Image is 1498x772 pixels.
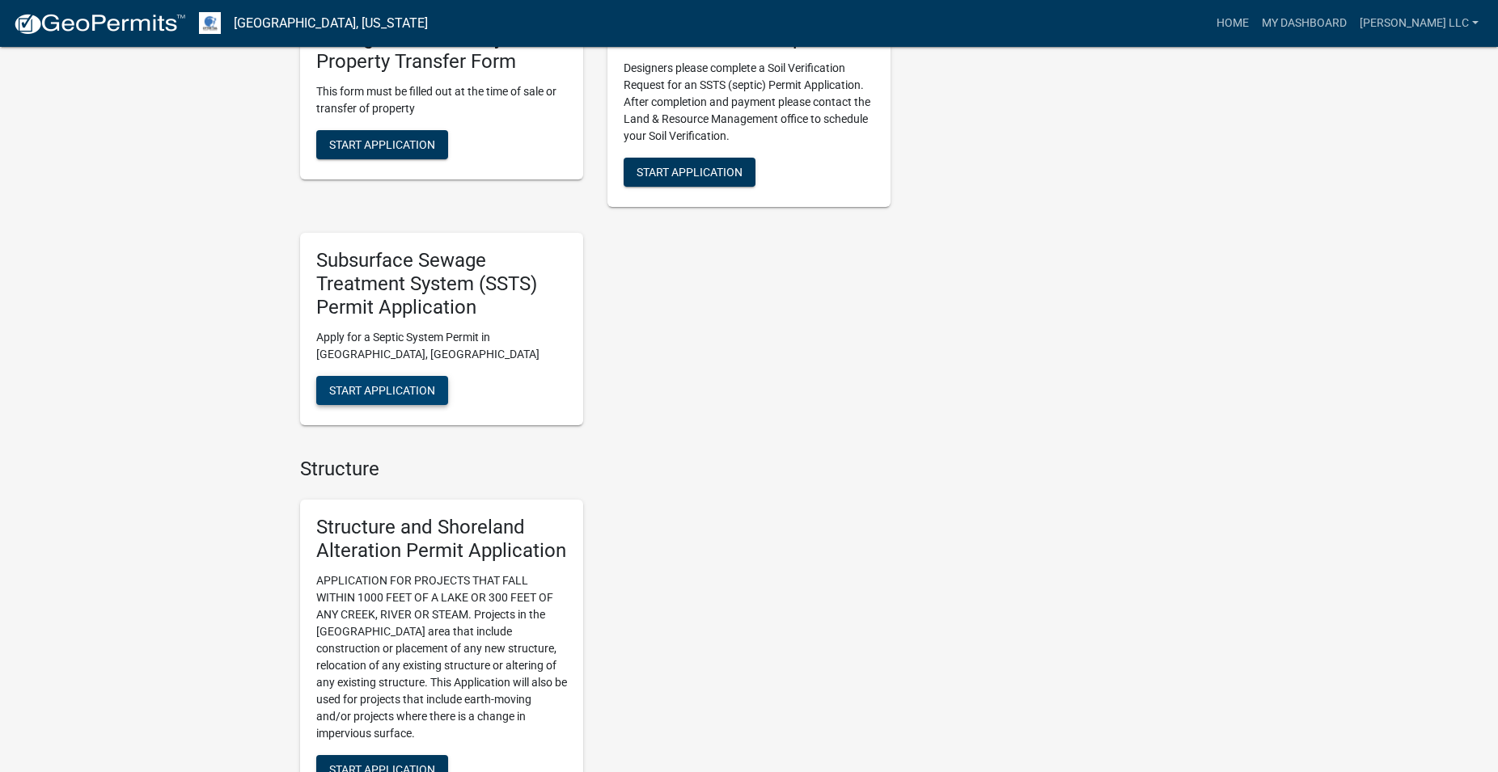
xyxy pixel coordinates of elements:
[329,138,435,151] span: Start Application
[316,249,567,319] h5: Subsurface Sewage Treatment System (SSTS) Permit Application
[1210,8,1255,39] a: Home
[316,130,448,159] button: Start Application
[316,516,567,563] h5: Structure and Shoreland Alteration Permit Application
[624,60,874,145] p: Designers please complete a Soil Verification Request for an SSTS (septic) Permit Application. Af...
[1353,8,1485,39] a: [PERSON_NAME] LLC
[316,83,567,117] p: This form must be filled out at the time of sale or transfer of property
[316,572,567,742] p: APPLICATION FOR PROJECTS THAT FALL WITHIN 1000 FEET OF A LAKE OR 300 FEET OF ANY CREEK, RIVER OR ...
[234,10,428,37] a: [GEOGRAPHIC_DATA], [US_STATE]
[624,158,755,187] button: Start Application
[316,27,567,74] h5: Sewage Treatment System Property Transfer Form
[316,329,567,363] p: Apply for a Septic System Permit in [GEOGRAPHIC_DATA], [GEOGRAPHIC_DATA]
[1255,8,1353,39] a: My Dashboard
[199,12,221,34] img: Otter Tail County, Minnesota
[329,383,435,396] span: Start Application
[316,376,448,405] button: Start Application
[637,166,743,179] span: Start Application
[300,458,891,481] h4: Structure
